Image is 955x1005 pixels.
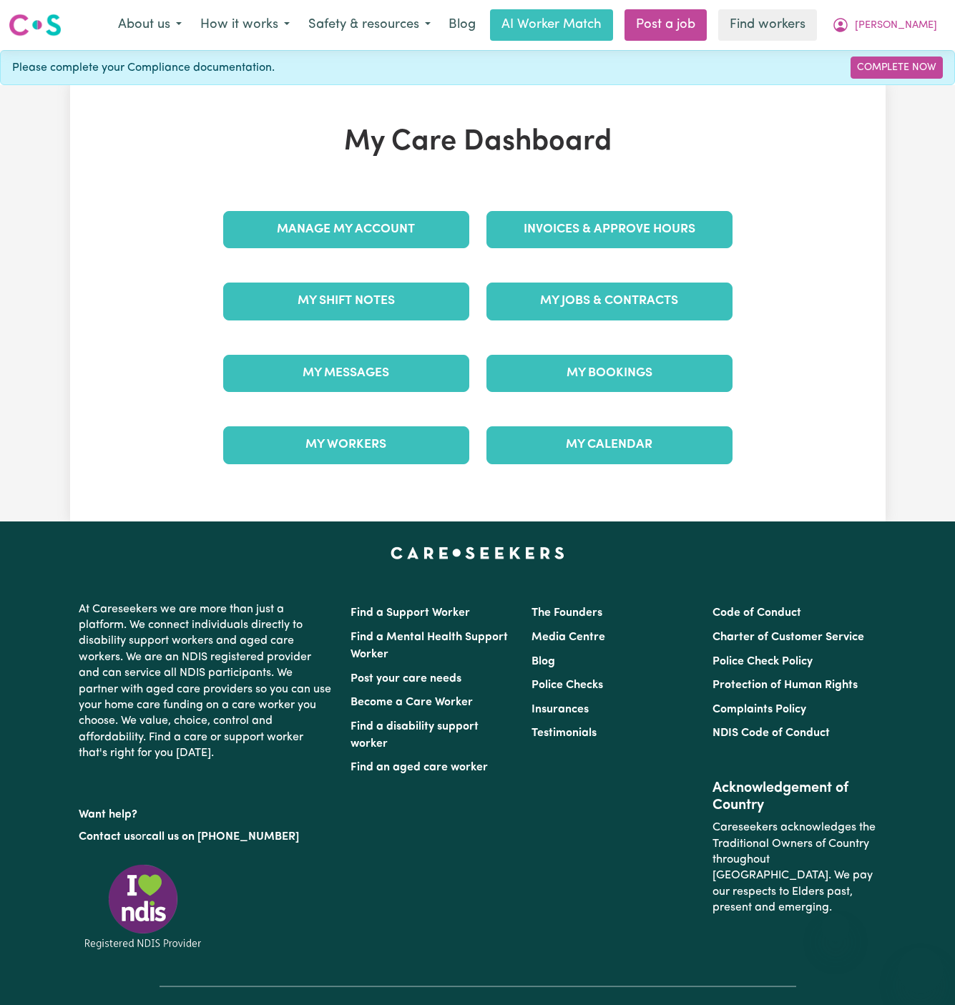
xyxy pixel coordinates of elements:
a: My Jobs & Contracts [486,283,733,320]
a: My Bookings [486,355,733,392]
a: Post your care needs [351,673,461,685]
img: Careseekers logo [9,12,62,38]
a: Find a Mental Health Support Worker [351,632,508,660]
h2: Acknowledgement of Country [712,780,876,814]
a: Charter of Customer Service [712,632,864,643]
a: Testimonials [532,727,597,739]
button: How it works [191,10,299,40]
iframe: Close message [821,913,850,942]
p: At Careseekers we are more than just a platform. We connect individuals directly to disability su... [79,596,333,768]
a: call us on [PHONE_NUMBER] [146,831,299,843]
p: Want help? [79,801,333,823]
span: Please complete your Compliance documentation. [12,59,275,77]
p: Careseekers acknowledges the Traditional Owners of Country throughout [GEOGRAPHIC_DATA]. We pay o... [712,814,876,921]
span: [PERSON_NAME] [855,18,937,34]
a: Find an aged care worker [351,762,488,773]
a: Blog [440,9,484,41]
a: Post a job [625,9,707,41]
a: Media Centre [532,632,605,643]
a: Contact us [79,831,135,843]
a: Police Check Policy [712,656,813,667]
a: Insurances [532,704,589,715]
a: Complaints Policy [712,704,806,715]
button: Safety & resources [299,10,440,40]
a: AI Worker Match [490,9,613,41]
a: Careseekers home page [391,547,564,559]
a: My Calendar [486,426,733,464]
img: Registered NDIS provider [79,862,207,951]
a: My Messages [223,355,469,392]
button: My Account [823,10,946,40]
a: Find a Support Worker [351,607,470,619]
a: Blog [532,656,555,667]
a: Find workers [718,9,817,41]
a: Code of Conduct [712,607,801,619]
a: Complete Now [851,57,943,79]
a: My Workers [223,426,469,464]
a: Careseekers logo [9,9,62,41]
iframe: Button to launch messaging window [898,948,944,994]
a: Protection of Human Rights [712,680,858,691]
a: My Shift Notes [223,283,469,320]
a: The Founders [532,607,602,619]
button: About us [109,10,191,40]
a: Find a disability support worker [351,721,479,750]
a: Manage My Account [223,211,469,248]
p: or [79,823,333,850]
a: NDIS Code of Conduct [712,727,830,739]
a: Invoices & Approve Hours [486,211,733,248]
a: Become a Care Worker [351,697,473,708]
a: Police Checks [532,680,603,691]
h1: My Care Dashboard [215,125,741,160]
